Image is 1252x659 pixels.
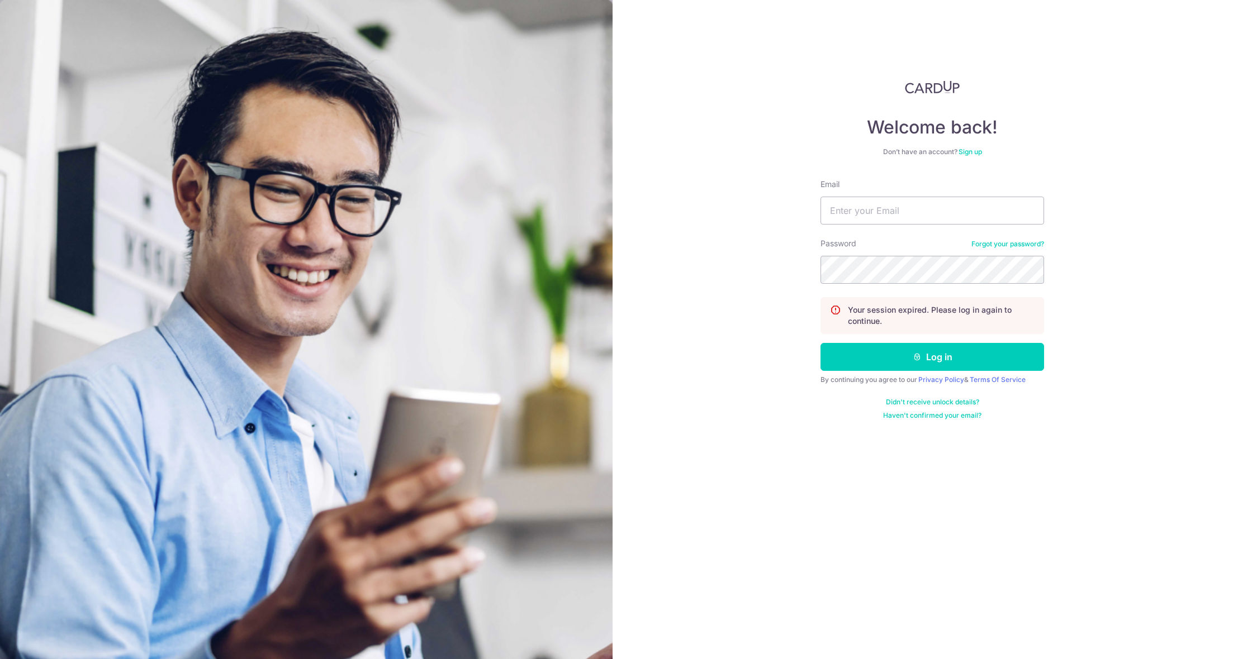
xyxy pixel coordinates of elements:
[905,80,960,94] img: CardUp Logo
[821,179,840,190] label: Email
[821,116,1044,139] h4: Welcome back!
[821,375,1044,384] div: By continuing you agree to our &
[883,411,981,420] a: Haven't confirmed your email?
[821,343,1044,371] button: Log in
[886,398,979,407] a: Didn't receive unlock details?
[848,304,1035,327] p: Your session expired. Please log in again to continue.
[918,375,964,384] a: Privacy Policy
[821,238,856,249] label: Password
[970,375,1026,384] a: Terms Of Service
[971,240,1044,249] a: Forgot your password?
[959,147,982,156] a: Sign up
[821,197,1044,225] input: Enter your Email
[821,147,1044,156] div: Don’t have an account?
